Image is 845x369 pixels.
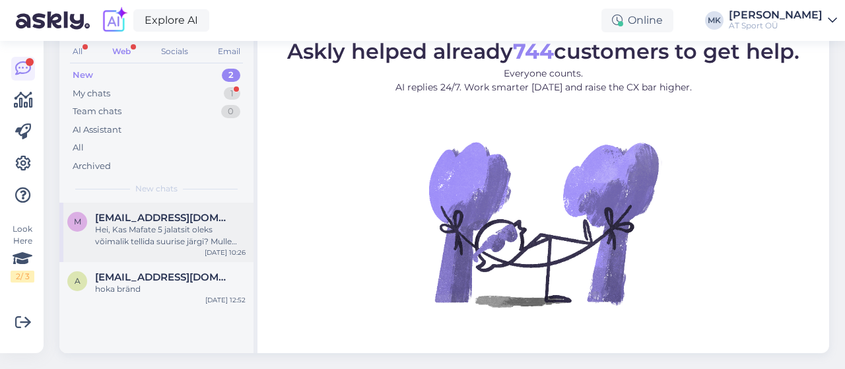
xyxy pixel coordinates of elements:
a: [PERSON_NAME]AT Sport OÜ [729,10,837,31]
div: Archived [73,160,111,173]
div: Socials [158,43,191,60]
img: explore-ai [100,7,128,34]
div: 2 / 3 [11,271,34,283]
div: Web [110,43,133,60]
div: New [73,69,93,82]
div: Look Here [11,223,34,283]
div: hoka bränd [95,283,246,295]
div: [DATE] 12:52 [205,295,246,305]
p: Everyone counts. AI replies 24/7. Work smarter [DATE] and raise the CX bar higher. [287,67,799,94]
span: m [74,217,81,226]
div: [PERSON_NAME] [729,10,823,20]
span: artur.gerassimov13@gmail.com [95,271,232,283]
div: 1 [224,87,240,100]
div: AT Sport OÜ [729,20,823,31]
div: Online [601,9,673,32]
div: All [70,43,85,60]
span: Askly helped already customers to get help. [287,38,799,64]
span: a [75,276,81,286]
div: 2 [222,69,240,82]
img: No Chat active [424,105,662,343]
div: Team chats [73,105,121,118]
b: 744 [513,38,554,64]
div: My chats [73,87,110,100]
div: AI Assistant [73,123,121,137]
div: 0 [221,105,240,118]
div: Email [215,43,243,60]
div: [DATE] 10:26 [205,248,246,257]
a: Explore AI [133,9,209,32]
div: MK [705,11,724,30]
span: New chats [135,183,178,195]
div: All [73,141,84,154]
span: martin390@gmail.com [95,212,232,224]
div: Hei, Kas Mafate 5 jalatsit oleks võimalik tellida suurise järgi? Mulle sobib 46 2/3 kuid hetkel o... [95,224,246,248]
